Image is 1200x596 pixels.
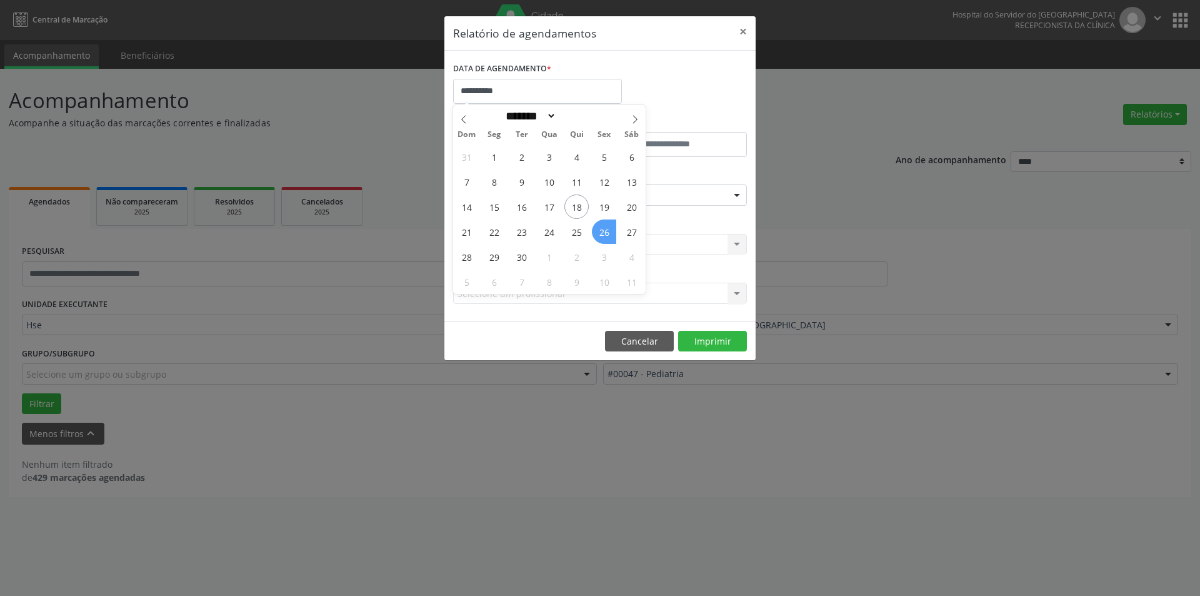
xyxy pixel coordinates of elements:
span: Outubro 10, 2025 [592,270,616,294]
h5: Relatório de agendamentos [453,25,596,41]
span: Setembro 21, 2025 [454,220,479,244]
span: Outubro 9, 2025 [564,270,589,294]
span: Setembro 13, 2025 [619,169,644,194]
span: Outubro 2, 2025 [564,245,589,269]
span: Setembro 26, 2025 [592,220,616,244]
span: Setembro 14, 2025 [454,194,479,219]
span: Setembro 6, 2025 [619,144,644,169]
span: Setembro 25, 2025 [564,220,589,244]
span: Outubro 6, 2025 [482,270,506,294]
span: Setembro 4, 2025 [564,144,589,169]
span: Sex [591,131,618,139]
span: Dom [453,131,481,139]
span: Outubro 5, 2025 [454,270,479,294]
select: Month [501,109,556,123]
span: Setembro 19, 2025 [592,194,616,219]
span: Setembro 2, 2025 [509,144,534,169]
span: Setembro 8, 2025 [482,169,506,194]
button: Close [731,16,756,47]
label: ATÉ [603,113,747,132]
span: Setembro 20, 2025 [619,194,644,219]
input: Year [556,109,597,123]
span: Setembro 30, 2025 [509,245,534,269]
span: Setembro 3, 2025 [537,144,561,169]
span: Setembro 9, 2025 [509,169,534,194]
span: Setembro 17, 2025 [537,194,561,219]
span: Setembro 10, 2025 [537,169,561,194]
span: Setembro 18, 2025 [564,194,589,219]
button: Imprimir [678,331,747,352]
span: Setembro 16, 2025 [509,194,534,219]
span: Setembro 15, 2025 [482,194,506,219]
span: Outubro 11, 2025 [619,270,644,294]
span: Setembro 1, 2025 [482,144,506,169]
span: Sáb [618,131,646,139]
span: Outubro 3, 2025 [592,245,616,269]
span: Outubro 8, 2025 [537,270,561,294]
span: Setembro 24, 2025 [537,220,561,244]
span: Qua [536,131,563,139]
label: DATA DE AGENDAMENTO [453,59,551,79]
span: Ter [508,131,536,139]
span: Setembro 5, 2025 [592,144,616,169]
span: Setembro 7, 2025 [454,169,479,194]
span: Setembro 12, 2025 [592,169,616,194]
span: Setembro 11, 2025 [564,169,589,194]
span: Seg [481,131,508,139]
span: Outubro 1, 2025 [537,245,561,269]
span: Setembro 23, 2025 [509,220,534,244]
span: Setembro 22, 2025 [482,220,506,244]
span: Qui [563,131,591,139]
span: Outubro 7, 2025 [509,270,534,294]
span: Outubro 4, 2025 [619,245,644,269]
span: Setembro 27, 2025 [619,220,644,244]
span: Setembro 28, 2025 [454,245,479,269]
span: Setembro 29, 2025 [482,245,506,269]
button: Cancelar [605,331,674,352]
span: Agosto 31, 2025 [454,144,479,169]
